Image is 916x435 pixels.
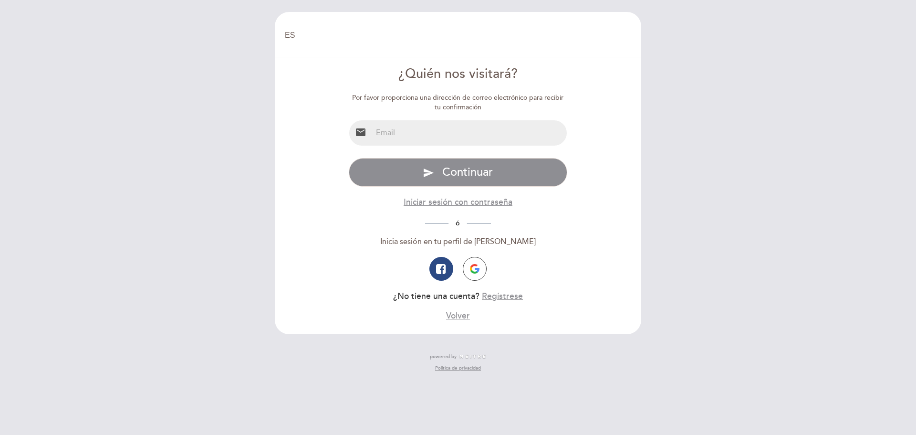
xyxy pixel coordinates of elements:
[349,93,568,112] div: Por favor proporciona una dirección de correo electrónico para recibir tu confirmación
[435,365,481,371] a: Política de privacidad
[448,219,467,227] span: ó
[355,127,366,138] i: email
[446,310,470,322] button: Volver
[470,264,479,274] img: icon-google.png
[404,196,512,208] button: Iniciar sesión con contraseña
[349,236,568,247] div: Inicia sesión en tu perfil de [PERSON_NAME]
[430,353,457,360] span: powered by
[482,290,523,302] button: Regístrese
[423,167,434,179] i: send
[349,65,568,84] div: ¿Quién nos visitará?
[372,120,567,146] input: Email
[393,291,479,301] span: ¿No tiene una cuenta?
[349,158,568,187] button: send Continuar
[459,354,486,359] img: MEITRE
[430,353,486,360] a: powered by
[442,165,493,179] span: Continuar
